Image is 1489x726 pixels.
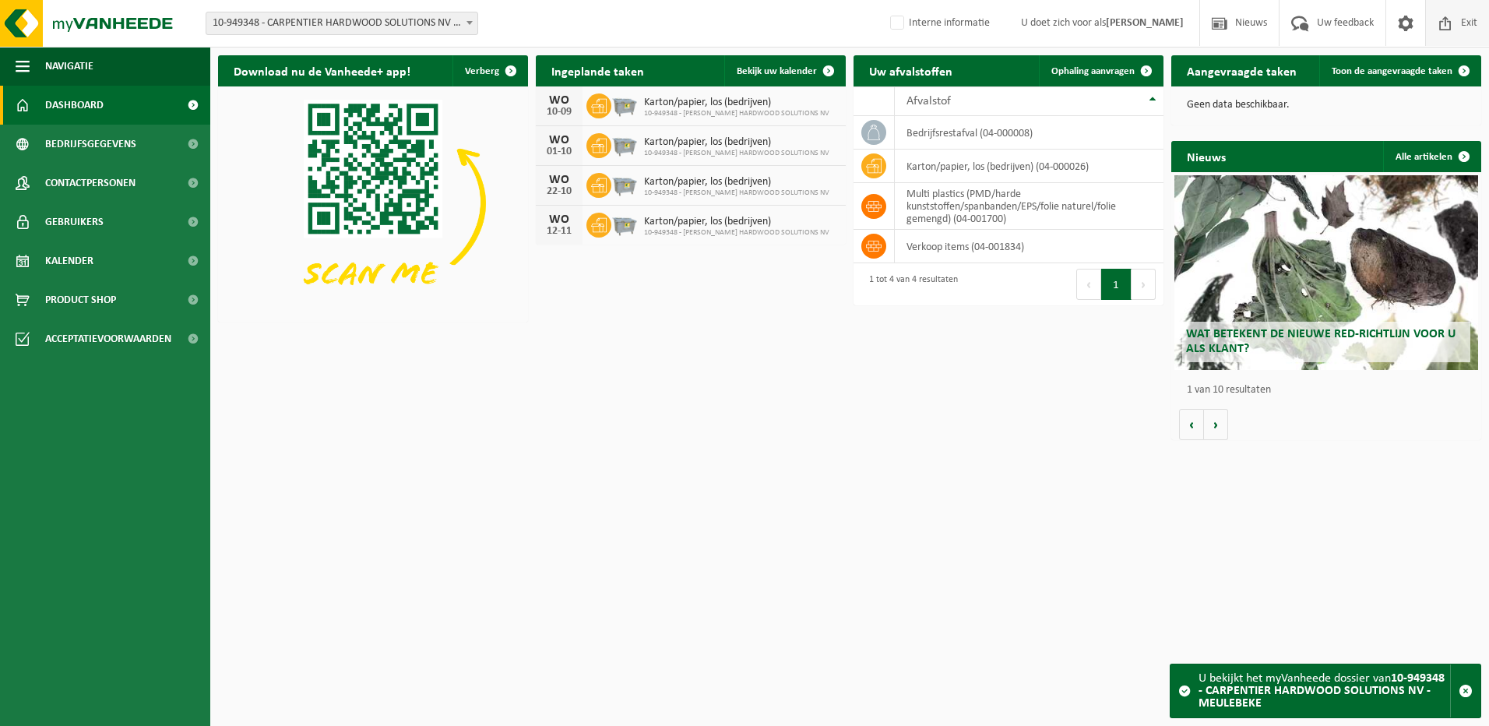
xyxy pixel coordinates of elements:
[45,125,136,164] span: Bedrijfsgegevens
[544,134,575,146] div: WO
[45,280,116,319] span: Product Shop
[1199,664,1450,717] div: U bekijkt het myVanheede dossier van
[1174,175,1478,370] a: Wat betekent de nieuwe RED-richtlijn voor u als klant?
[1332,66,1452,76] span: Toon de aangevraagde taken
[644,216,829,228] span: Karton/papier, los (bedrijven)
[906,95,951,107] span: Afvalstof
[45,86,104,125] span: Dashboard
[895,116,1163,150] td: bedrijfsrestafval (04-000008)
[1171,55,1312,86] h2: Aangevraagde taken
[895,183,1163,230] td: multi plastics (PMD/harde kunststoffen/spanbanden/EPS/folie naturel/folie gemengd) (04-001700)
[854,55,968,86] h2: Uw afvalstoffen
[1199,672,1445,710] strong: 10-949348 - CARPENTIER HARDWOOD SOLUTIONS NV - MEULEBEKE
[544,186,575,197] div: 22-10
[644,149,829,158] span: 10-949348 - [PERSON_NAME] HARDWOOD SOLUTIONS NV
[206,12,477,34] span: 10-949348 - CARPENTIER HARDWOOD SOLUTIONS NV - MEULEBEKE
[544,146,575,157] div: 01-10
[206,12,478,35] span: 10-949348 - CARPENTIER HARDWOOD SOLUTIONS NV - MEULEBEKE
[1187,100,1466,111] p: Geen data beschikbaar.
[45,203,104,241] span: Gebruikers
[544,174,575,186] div: WO
[895,230,1163,263] td: verkoop items (04-001834)
[1383,141,1480,172] a: Alle artikelen
[611,91,638,118] img: WB-2500-GAL-GY-01
[1101,269,1132,300] button: 1
[45,241,93,280] span: Kalender
[611,171,638,197] img: WB-2500-GAL-GY-01
[611,210,638,237] img: WB-2500-GAL-GY-01
[724,55,844,86] a: Bekijk uw kalender
[1186,328,1456,355] span: Wat betekent de nieuwe RED-richtlijn voor u als klant?
[465,66,499,76] span: Verberg
[1076,269,1101,300] button: Previous
[1179,409,1204,440] button: Vorige
[1187,385,1473,396] p: 1 van 10 resultaten
[45,319,171,358] span: Acceptatievoorwaarden
[544,107,575,118] div: 10-09
[1106,17,1184,29] strong: [PERSON_NAME]
[861,267,958,301] div: 1 tot 4 van 4 resultaten
[1171,141,1241,171] h2: Nieuws
[544,94,575,107] div: WO
[218,86,528,319] img: Download de VHEPlus App
[887,12,990,35] label: Interne informatie
[544,213,575,226] div: WO
[1039,55,1162,86] a: Ophaling aanvragen
[644,97,829,109] span: Karton/papier, los (bedrijven)
[644,176,829,189] span: Karton/papier, los (bedrijven)
[644,228,829,238] span: 10-949348 - [PERSON_NAME] HARDWOOD SOLUTIONS NV
[45,164,136,203] span: Contactpersonen
[1051,66,1135,76] span: Ophaling aanvragen
[644,136,829,149] span: Karton/papier, los (bedrijven)
[611,131,638,157] img: WB-2500-GAL-GY-01
[644,189,829,198] span: 10-949348 - [PERSON_NAME] HARDWOOD SOLUTIONS NV
[536,55,660,86] h2: Ingeplande taken
[1132,269,1156,300] button: Next
[895,150,1163,183] td: karton/papier, los (bedrijven) (04-000026)
[218,55,426,86] h2: Download nu de Vanheede+ app!
[452,55,526,86] button: Verberg
[644,109,829,118] span: 10-949348 - [PERSON_NAME] HARDWOOD SOLUTIONS NV
[1204,409,1228,440] button: Volgende
[737,66,817,76] span: Bekijk uw kalender
[1319,55,1480,86] a: Toon de aangevraagde taken
[544,226,575,237] div: 12-11
[45,47,93,86] span: Navigatie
